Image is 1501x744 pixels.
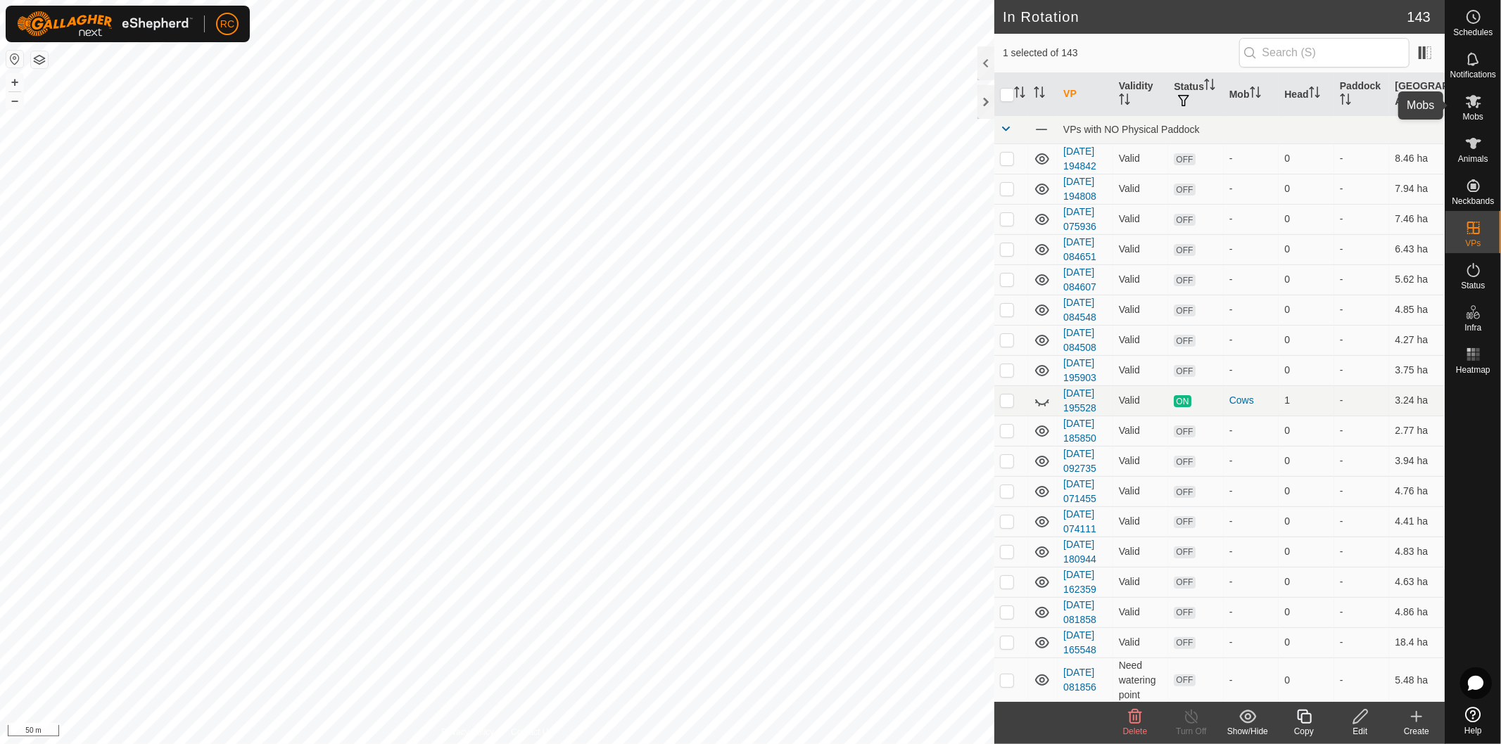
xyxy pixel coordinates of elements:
[1279,506,1334,537] td: 0
[1063,448,1096,474] a: [DATE] 092735
[1003,8,1407,25] h2: In Rotation
[1452,197,1494,205] span: Neckbands
[1334,537,1390,567] td: -
[1279,174,1334,204] td: 0
[1445,701,1501,740] a: Help
[1334,627,1390,658] td: -
[1229,484,1274,499] div: -
[1113,506,1169,537] td: Valid
[1229,635,1274,650] div: -
[1279,537,1334,567] td: 0
[6,92,23,109] button: –
[1279,234,1334,264] td: 0
[1113,416,1169,446] td: Valid
[1174,304,1195,316] span: OFF
[1174,607,1195,619] span: OFF
[1279,295,1334,325] td: 0
[1279,355,1334,385] td: 0
[1389,537,1445,567] td: 4.83 ha
[1464,323,1481,332] span: Infra
[1063,478,1096,504] a: [DATE] 071455
[1174,184,1195,195] span: OFF
[1063,176,1096,202] a: [DATE] 194808
[1334,567,1390,597] td: -
[1461,281,1485,290] span: Status
[1229,454,1274,468] div: -
[1063,667,1096,693] a: [DATE] 081856
[31,51,48,68] button: Map Layers
[1334,597,1390,627] td: -
[1063,418,1096,444] a: [DATE] 185850
[1174,674,1195,686] span: OFF
[1309,89,1320,100] p-sorticon: Activate to sort
[1229,333,1274,347] div: -
[1407,6,1431,27] span: 143
[1174,637,1195,649] span: OFF
[1279,73,1334,116] th: Head
[1224,73,1279,116] th: Mob
[1334,143,1390,174] td: -
[1229,242,1274,257] div: -
[1276,725,1332,738] div: Copy
[1113,264,1169,295] td: Valid
[1063,357,1096,383] a: [DATE] 195903
[1174,214,1195,226] span: OFF
[1229,212,1274,226] div: -
[1163,725,1220,738] div: Turn Off
[1279,264,1334,295] td: 0
[1389,204,1445,234] td: 7.46 ha
[1229,393,1274,408] div: Cows
[1229,673,1274,688] div: -
[1279,658,1334,703] td: 0
[1229,181,1274,196] div: -
[1334,325,1390,355] td: -
[1063,508,1096,534] a: [DATE] 074111
[1334,295,1390,325] td: -
[1464,726,1482,735] span: Help
[1063,297,1096,323] a: [DATE] 084548
[1174,365,1195,377] span: OFF
[1174,274,1195,286] span: OFF
[1229,514,1274,529] div: -
[1113,234,1169,264] td: Valid
[1174,456,1195,468] span: OFF
[1465,239,1481,248] span: VPs
[1229,423,1274,438] div: -
[1168,73,1224,116] th: Status
[1113,204,1169,234] td: Valid
[1174,244,1195,256] span: OFF
[1389,264,1445,295] td: 5.62 ha
[1463,113,1483,121] span: Mobs
[1113,73,1169,116] th: Validity
[1279,446,1334,476] td: 0
[1279,416,1334,446] td: 0
[1063,539,1096,565] a: [DATE] 180944
[1229,544,1274,559] div: -
[1279,385,1334,416] td: 1
[1229,575,1274,589] div: -
[1334,476,1390,506] td: -
[1250,89,1261,100] p-sorticon: Activate to sort
[1113,295,1169,325] td: Valid
[1389,355,1445,385] td: 3.75 ha
[1334,264,1390,295] td: -
[1119,96,1130,107] p-sorticon: Activate to sort
[1229,363,1274,378] div: -
[1417,96,1429,107] p-sorticon: Activate to sort
[1334,385,1390,416] td: -
[1220,725,1276,738] div: Show/Hide
[1334,234,1390,264] td: -
[1063,236,1096,262] a: [DATE] 084651
[1063,569,1096,595] a: [DATE] 162359
[1113,355,1169,385] td: Valid
[1113,385,1169,416] td: Valid
[1389,476,1445,506] td: 4.76 ha
[1063,387,1096,413] a: [DATE] 195528
[1204,81,1215,92] p-sorticon: Activate to sort
[1113,627,1169,658] td: Valid
[1453,28,1493,37] span: Schedules
[1279,627,1334,658] td: 0
[1229,272,1274,287] div: -
[1389,174,1445,204] td: 7.94 ha
[1389,658,1445,703] td: 5.48 ha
